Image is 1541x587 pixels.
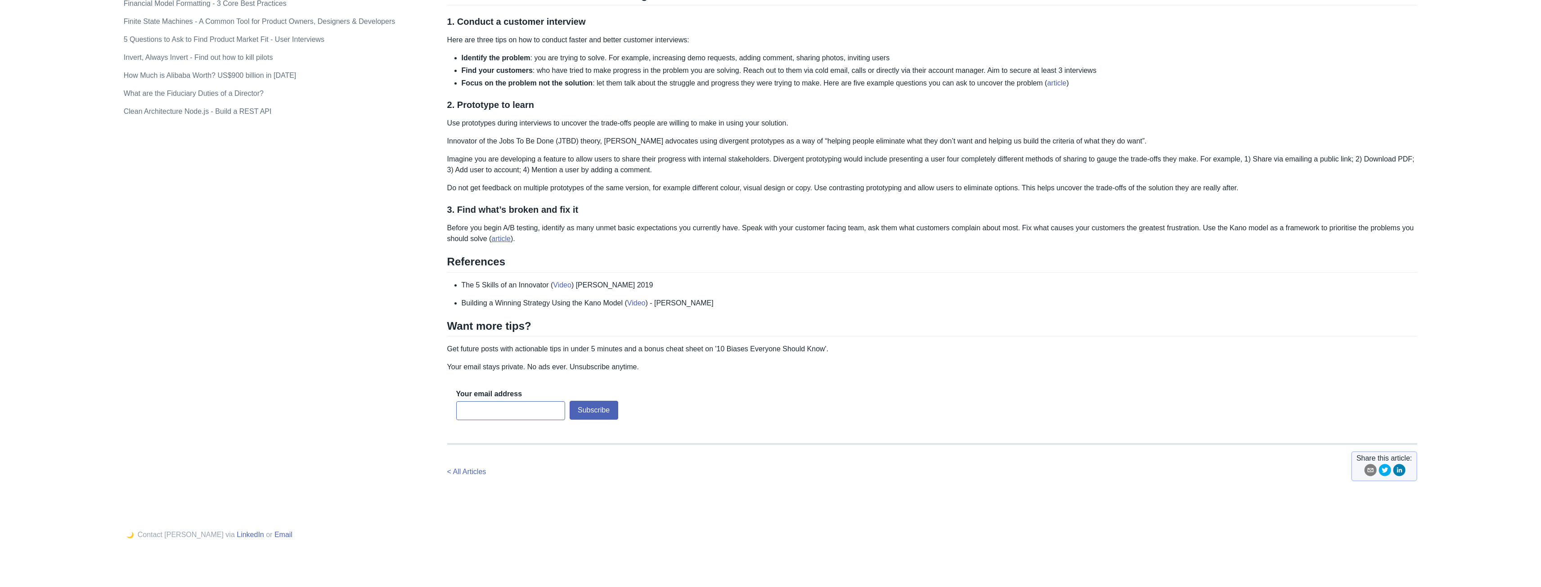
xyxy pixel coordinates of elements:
button: Subscribe [570,401,618,420]
h3: 3. Find what’s broken and fix it [447,204,1418,215]
button: 🌙 [124,531,137,539]
a: Finite State Machines - A Common Tool for Product Owners, Designers & Developers [124,18,395,25]
h3: 1. Conduct a customer interview [447,16,1418,27]
button: linkedin [1393,464,1406,479]
label: Your email address [456,389,522,399]
button: email [1364,464,1377,479]
p: Before you begin A/B testing, identify as many unmet basic expectations you currently have. Speak... [447,223,1418,244]
h2: References [447,255,1418,272]
a: LinkedIn [237,531,264,538]
li: The 5 Skills of an Innovator ( ) [PERSON_NAME] 2019 [462,280,1418,291]
a: Clean Architecture Node.js - Build a REST API [124,108,272,115]
a: 5 Questions to Ask to Find Product Market Fit - User Interviews [124,36,324,43]
p: Imagine you are developing a feature to allow users to share their progress with internal stakeho... [447,154,1418,175]
strong: Find your customers [462,67,533,74]
p: Get future posts with actionable tips in under 5 minutes and a bonus cheat sheet on '10 Biases Ev... [447,344,1418,354]
p: Use prototypes during interviews to uncover the trade-offs people are willing to make in using yo... [447,118,1418,129]
li: Building a Winning Strategy Using the Kano Model ( ) - [PERSON_NAME] [462,298,1418,309]
p: Do not get feedback on multiple prototypes of the same version, for example different colour, vis... [447,183,1418,193]
a: Invert, Always Invert - Find out how to kill pilots [124,54,273,61]
li: : who have tried to make progress in the problem you are solving. Reach out to them via cold emai... [462,65,1418,76]
a: Video [627,299,646,307]
button: twitter [1379,464,1391,479]
p: Here are three tips on how to conduct faster and better customer interviews: [447,35,1418,45]
h3: 2. Prototype to learn [447,99,1418,111]
strong: Identify the problem [462,54,530,62]
span: or [266,531,272,538]
a: How Much is Alibaba Worth? US$900 billion in [DATE] [124,72,297,79]
p: Your email stays private. No ads ever. Unsubscribe anytime. [447,362,1418,372]
a: article [491,235,511,242]
a: What are the Fiduciary Duties of a Director? [124,90,264,97]
p: Innovator of the Jobs To Be Done (JTBD) theory, [PERSON_NAME] advocates using divergent prototype... [447,136,1418,147]
h2: Want more tips? [447,319,1418,336]
a: article [1047,79,1066,87]
a: < All Articles [447,468,486,475]
span: Share this article: [1357,453,1412,464]
a: Video [553,281,571,289]
strong: Focus on the problem not the solution [462,79,593,87]
a: Email [274,531,292,538]
li: : you are trying to solve. For example, increasing demo requests, adding comment, sharing photos,... [462,53,1418,63]
li: : let them talk about the struggle and progress they were trying to make. Here are five example q... [462,78,1418,89]
span: Contact [PERSON_NAME] via [138,531,235,538]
